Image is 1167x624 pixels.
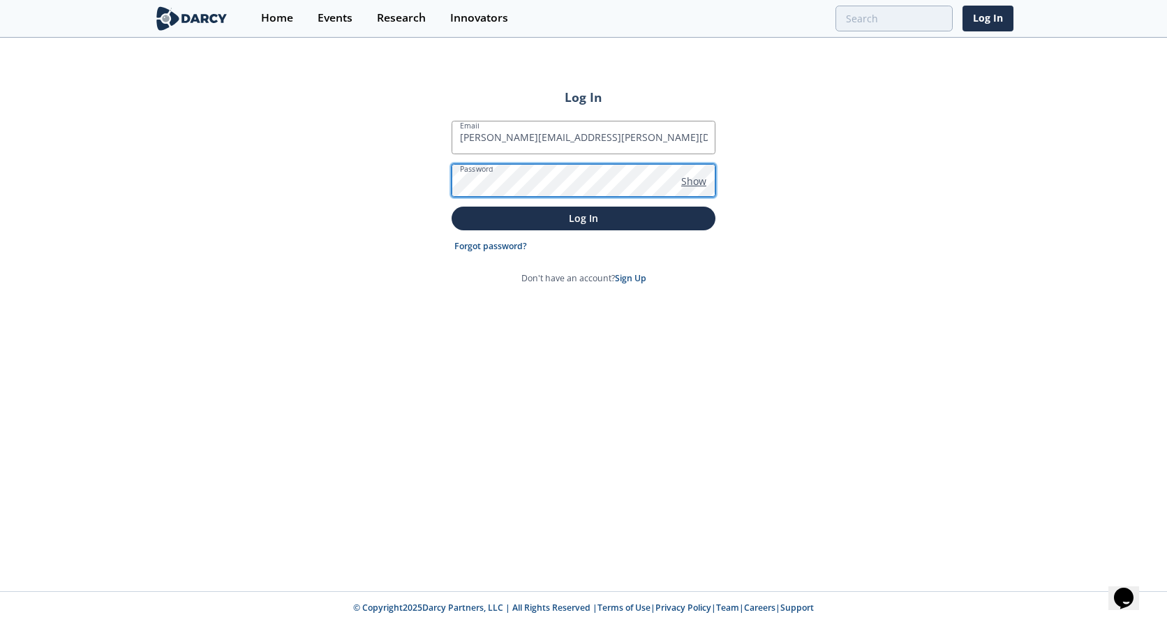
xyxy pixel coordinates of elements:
p: Log In [461,211,706,225]
p: © Copyright 2025 Darcy Partners, LLC | All Rights Reserved | | | | | [67,602,1100,614]
a: Careers [744,602,775,614]
div: Home [261,13,293,24]
a: Terms of Use [597,602,651,614]
div: Innovators [450,13,508,24]
label: Password [460,163,493,174]
h2: Log In [452,88,715,106]
button: Log In [452,207,715,230]
span: Show [681,174,706,188]
div: Research [377,13,426,24]
a: Team [716,602,739,614]
a: Log In [962,6,1013,31]
a: Support [780,602,814,614]
img: logo-wide.svg [154,6,230,31]
div: Events [318,13,352,24]
input: Advanced Search [835,6,953,31]
label: Email [460,120,480,131]
a: Forgot password? [454,240,527,253]
a: Privacy Policy [655,602,711,614]
iframe: chat widget [1108,568,1153,610]
a: Sign Up [615,272,646,284]
p: Don't have an account? [521,272,646,285]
